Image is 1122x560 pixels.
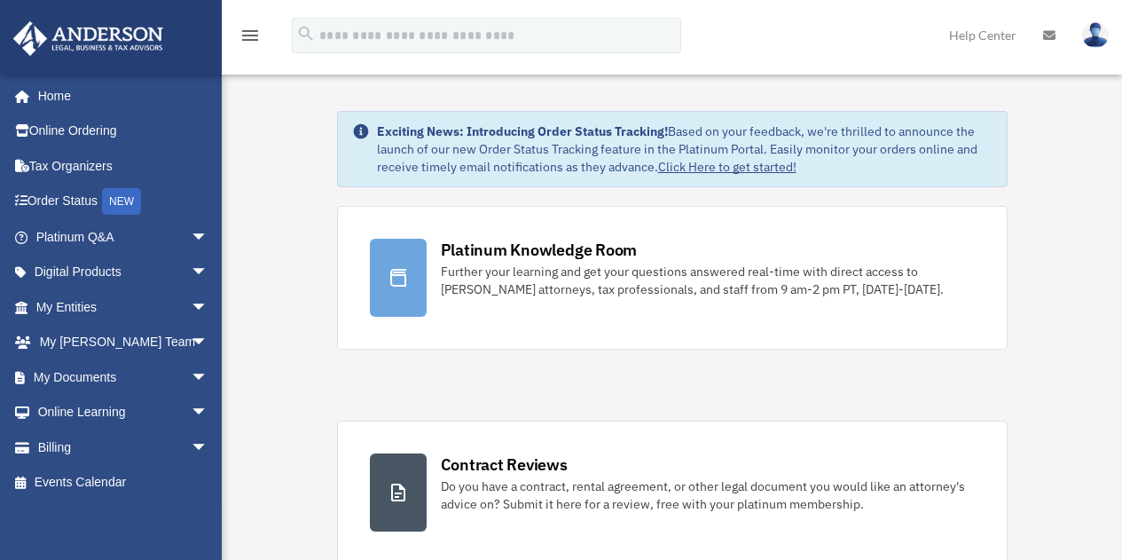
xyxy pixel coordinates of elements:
a: menu [239,31,261,46]
span: arrow_drop_down [191,289,226,326]
span: arrow_drop_down [191,255,226,291]
span: arrow_drop_down [191,395,226,431]
div: Do you have a contract, rental agreement, or other legal document you would like an attorney's ad... [441,477,975,513]
a: Billingarrow_drop_down [12,430,235,465]
div: Based on your feedback, we're thrilled to announce the launch of our new Order Status Tracking fe... [377,122,993,176]
span: arrow_drop_down [191,430,226,466]
a: Order StatusNEW [12,184,235,220]
a: Digital Productsarrow_drop_down [12,255,235,290]
a: Events Calendar [12,465,235,501]
div: Contract Reviews [441,454,568,476]
span: arrow_drop_down [191,219,226,256]
div: NEW [102,188,141,215]
a: My Entitiesarrow_drop_down [12,289,235,325]
strong: Exciting News: Introducing Order Status Tracking! [377,123,668,139]
div: Further your learning and get your questions answered real-time with direct access to [PERSON_NAM... [441,263,975,298]
span: arrow_drop_down [191,359,226,396]
i: search [296,24,316,43]
a: Platinum Q&Aarrow_drop_down [12,219,235,255]
a: Platinum Knowledge Room Further your learning and get your questions answered real-time with dire... [337,206,1008,350]
a: My [PERSON_NAME] Teamarrow_drop_down [12,325,235,360]
a: Online Learningarrow_drop_down [12,395,235,430]
img: User Pic [1082,22,1109,48]
img: Anderson Advisors Platinum Portal [8,21,169,56]
a: My Documentsarrow_drop_down [12,359,235,395]
div: Platinum Knowledge Room [441,239,638,261]
a: Home [12,78,226,114]
span: arrow_drop_down [191,325,226,361]
a: Click Here to get started! [658,159,796,175]
a: Tax Organizers [12,148,235,184]
i: menu [239,25,261,46]
a: Online Ordering [12,114,235,149]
